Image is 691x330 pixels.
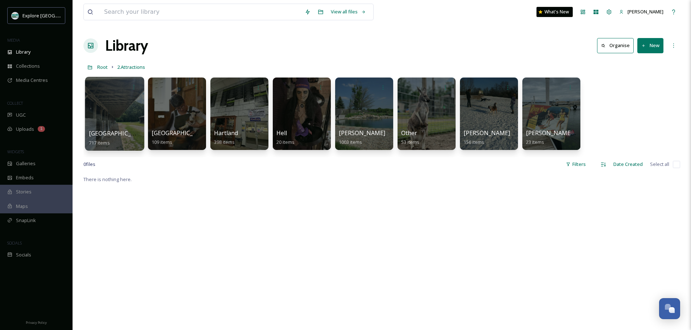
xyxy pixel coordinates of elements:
span: 398 items [214,139,235,145]
span: 2.Attractions [117,64,145,70]
span: 23 items [526,139,544,145]
span: Embeds [16,174,34,181]
span: [PERSON_NAME] [339,129,385,137]
a: 2.Attractions [117,63,145,71]
span: Library [16,49,30,55]
a: What's New [536,7,573,17]
span: Maps [16,203,28,210]
span: 0 file s [83,161,95,168]
span: 156 items [464,139,484,145]
button: New [637,38,663,53]
span: WIDGETS [7,149,24,154]
span: 20 items [276,139,295,145]
button: Open Chat [659,298,680,319]
a: [PERSON_NAME]1003 items [339,130,385,145]
a: Library [105,35,148,57]
span: Explore [GEOGRAPHIC_DATA][PERSON_NAME] [22,12,122,19]
a: [GEOGRAPHIC_DATA]717 items [89,130,148,146]
span: SnapLink [16,217,36,224]
span: [GEOGRAPHIC_DATA] [89,129,148,137]
span: Root [97,64,108,70]
a: View all files [327,5,370,19]
span: [PERSON_NAME][GEOGRAPHIC_DATA] [526,129,631,137]
span: Hartland [214,129,238,137]
span: Hell [276,129,287,137]
span: Media Centres [16,77,48,84]
a: Organise [597,38,637,53]
span: There is nothing here. [83,176,132,183]
span: COLLECT [7,100,23,106]
div: Filters [562,157,589,171]
button: Organise [597,38,634,53]
a: Root [97,63,108,71]
span: SOCIALS [7,240,22,246]
div: Date Created [610,157,646,171]
a: [PERSON_NAME]156 items [464,130,510,145]
span: Uploads [16,126,34,133]
span: Socials [16,251,31,258]
span: Privacy Policy [26,320,47,325]
input: Search your library [100,4,301,20]
a: Other53 items [401,130,419,145]
span: 53 items [401,139,419,145]
span: MEDIA [7,37,20,43]
span: 1003 items [339,139,362,145]
a: [PERSON_NAME][GEOGRAPHIC_DATA]23 items [526,130,631,145]
span: [PERSON_NAME] [464,129,510,137]
div: 1 [38,126,45,132]
a: Hell20 items [276,130,295,145]
span: UGC [16,112,26,118]
img: 67e7af72-b6c8-455a-acf8-98e6fe1b68aa.avif [12,12,19,19]
a: [GEOGRAPHIC_DATA]109 items [152,130,210,145]
a: [PERSON_NAME] [616,5,667,19]
a: Privacy Policy [26,318,47,326]
span: Select all [650,161,669,168]
span: Galleries [16,160,36,167]
span: Other [401,129,417,137]
span: 109 items [152,139,172,145]
span: 717 items [89,139,110,146]
a: Hartland398 items [214,130,238,145]
span: [PERSON_NAME] [628,8,663,15]
span: Collections [16,63,40,70]
span: [GEOGRAPHIC_DATA] [152,129,210,137]
span: Stories [16,188,32,195]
